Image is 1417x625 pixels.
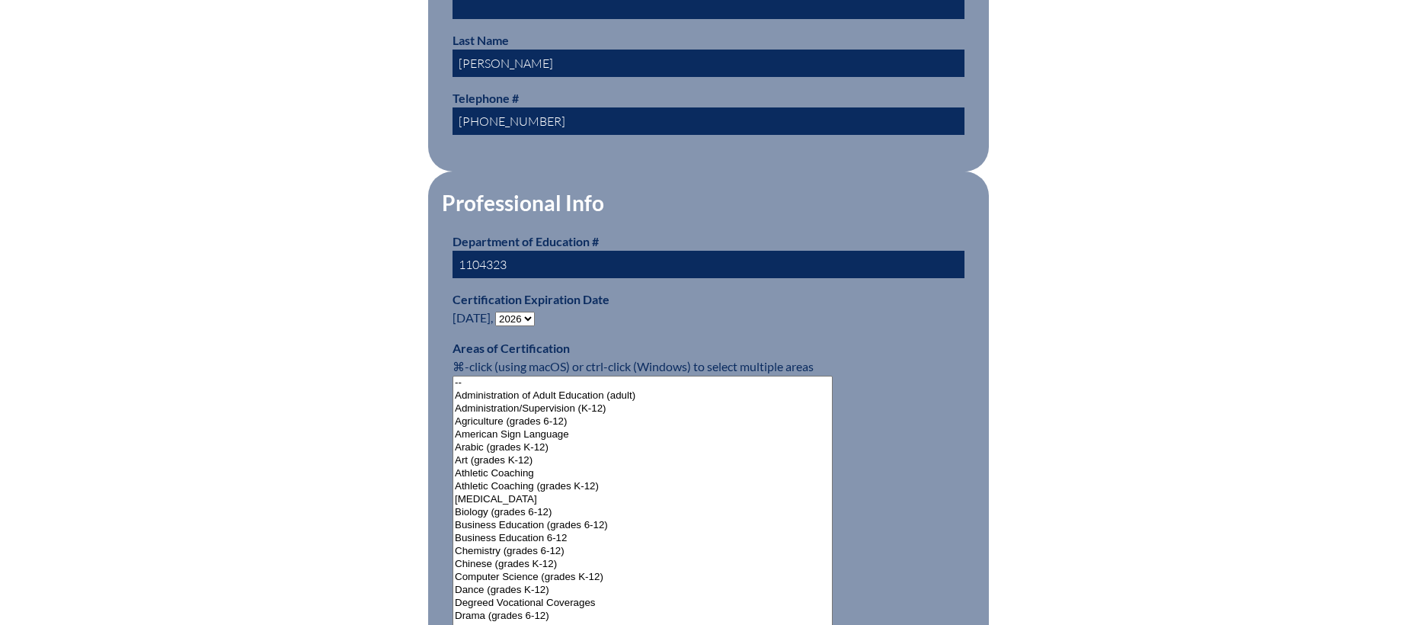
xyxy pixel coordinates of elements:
option: American Sign Language [453,428,832,441]
option: Athletic Coaching (grades K-12) [453,480,832,493]
option: Agriculture (grades 6-12) [453,415,832,428]
option: Business Education 6-12 [453,532,832,545]
option: Degreed Vocational Coverages [453,597,832,610]
label: Telephone # [453,91,519,105]
label: Last Name [453,33,509,47]
option: Chemistry (grades 6-12) [453,545,832,558]
label: Certification Expiration Date [453,292,609,306]
option: Dance (grades K-12) [453,584,832,597]
label: Department of Education # [453,234,599,248]
option: Athletic Coaching [453,467,832,480]
option: -- [453,377,832,389]
option: Business Education (grades 6-12) [453,519,832,532]
option: Art (grades K-12) [453,454,832,467]
option: Biology (grades 6-12) [453,506,832,519]
option: Chinese (grades K-12) [453,558,832,571]
option: Computer Science (grades K-12) [453,571,832,584]
label: Areas of Certification [453,341,570,355]
option: Administration/Supervision (K-12) [453,402,832,415]
option: [MEDICAL_DATA] [453,493,832,506]
option: Drama (grades 6-12) [453,610,832,623]
option: Arabic (grades K-12) [453,441,832,454]
legend: Professional Info [440,190,606,216]
span: [DATE], [453,310,493,325]
option: Administration of Adult Education (adult) [453,389,832,402]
